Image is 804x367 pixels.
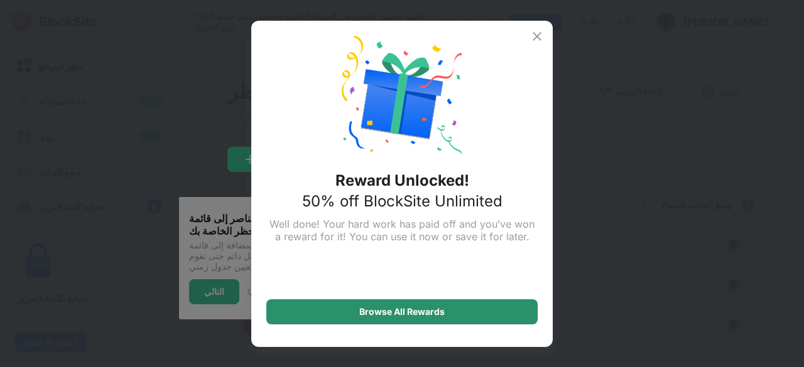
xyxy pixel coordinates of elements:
div: Browse All Rewards [359,307,445,317]
img: reward-unlock.svg [342,36,462,156]
img: x-button.svg [530,29,545,44]
div: Reward Unlocked! [335,171,469,189]
div: 50% off BlockSite Unlimited [302,192,503,210]
div: Well done! Your hard work has paid off and you’ve won a reward for it! You can use it now or save... [266,218,538,243]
